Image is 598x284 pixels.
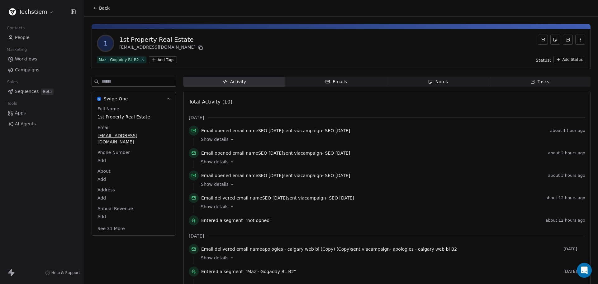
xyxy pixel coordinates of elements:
span: about 12 hours ago [545,218,585,223]
a: SequencesBeta [5,86,79,97]
button: See 31 More [94,223,129,234]
a: Workflows [5,54,79,64]
img: Untitled%20design.png [9,8,16,16]
span: Full Name [96,106,121,112]
span: Marketing [4,45,30,54]
span: Add [97,214,170,220]
span: email name sent via campaign - [201,195,354,201]
span: Entered a segment [201,217,243,224]
span: apologies - calgary web bl B2 [393,247,457,252]
span: [DATE] [189,114,204,121]
span: Sales [4,77,21,87]
img: Swipe One [97,97,101,101]
button: Swipe OneSwipe One [92,92,176,106]
span: "Maz - Gogaddy BL B2" [245,268,296,275]
a: Show details [201,181,581,187]
span: People [15,34,30,41]
span: email name sent via campaign - [201,246,457,252]
span: SEO [DATE] [262,195,287,200]
span: Entered a segment [201,268,243,275]
span: SEO [DATE] [329,195,354,200]
span: Status: [536,57,551,63]
span: SEO [DATE] [325,128,350,133]
span: [DATE] [563,247,585,252]
span: [EMAIL_ADDRESS][DOMAIN_NAME] [97,132,170,145]
a: Show details [201,159,581,165]
span: Annual Revenue [96,205,134,212]
span: Email delivered [201,195,235,200]
a: Show details [201,136,581,142]
span: Add [97,176,170,182]
span: email name sent via campaign - [201,128,350,134]
span: AI Agents [15,121,36,127]
span: Email [96,124,111,131]
button: TechsGem [7,7,55,17]
div: Open Intercom Messenger [577,263,592,278]
a: Show details [201,255,581,261]
button: Add Tags [149,56,177,63]
span: Beta [41,89,54,95]
span: Show details [201,136,229,142]
span: [DATE] [189,233,204,239]
span: SEO [DATE] [258,128,283,133]
div: Emails [325,79,347,85]
span: Sequences [15,88,39,95]
span: SEO [DATE] [325,151,350,156]
span: email name sent via campaign - [201,150,350,156]
a: Apps [5,108,79,118]
span: Show details [201,204,229,210]
span: Total Activity (10) [189,99,232,105]
div: Swipe OneSwipe One [92,106,176,235]
button: Back [89,2,113,14]
span: Help & Support [51,270,80,275]
span: email name sent via campaign - [201,172,350,179]
div: [EMAIL_ADDRESS][DOMAIN_NAME] [119,44,204,51]
span: Swipe One [104,96,128,102]
span: Workflows [15,56,37,62]
a: People [5,32,79,43]
span: Address [96,187,116,193]
span: about 12 hours ago [545,195,585,200]
span: Contacts [4,23,27,33]
span: Phone Number [96,149,131,156]
span: Add [97,157,170,164]
a: AI Agents [5,119,79,129]
span: Campaigns [15,67,39,73]
span: Email opened [201,151,231,156]
span: Show details [201,181,229,187]
span: Email delivered [201,247,235,252]
span: Email opened [201,173,231,178]
span: about 1 hour ago [550,128,585,133]
a: Help & Support [45,270,80,275]
span: Apps [15,110,26,116]
div: Tasks [530,79,549,85]
span: Tools [4,99,20,108]
span: Add [97,195,170,201]
span: 1 [98,36,113,51]
span: Back [99,5,110,11]
span: about 2 hours ago [548,151,585,156]
span: 1st Property Real Estate [97,114,170,120]
button: Add Status [553,56,585,63]
span: "not opned" [245,217,272,224]
span: SEO [DATE] [258,151,283,156]
span: Show details [201,255,229,261]
span: [DATE] [563,269,585,274]
a: Campaigns [5,65,79,75]
span: Show details [201,159,229,165]
div: 1st Property Real Estate [119,35,204,44]
a: Show details [201,204,581,210]
div: Maz - Gogaddy BL B2 [99,57,139,63]
span: SEO [DATE] [258,173,283,178]
span: Email opened [201,128,231,133]
span: About [96,168,112,174]
span: SEO [DATE] [325,173,350,178]
div: Notes [428,79,448,85]
span: TechsGem [19,8,47,16]
span: apologies - calgary web bl (Copy) (Copy) [262,247,351,252]
span: about 3 hours ago [548,173,585,178]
